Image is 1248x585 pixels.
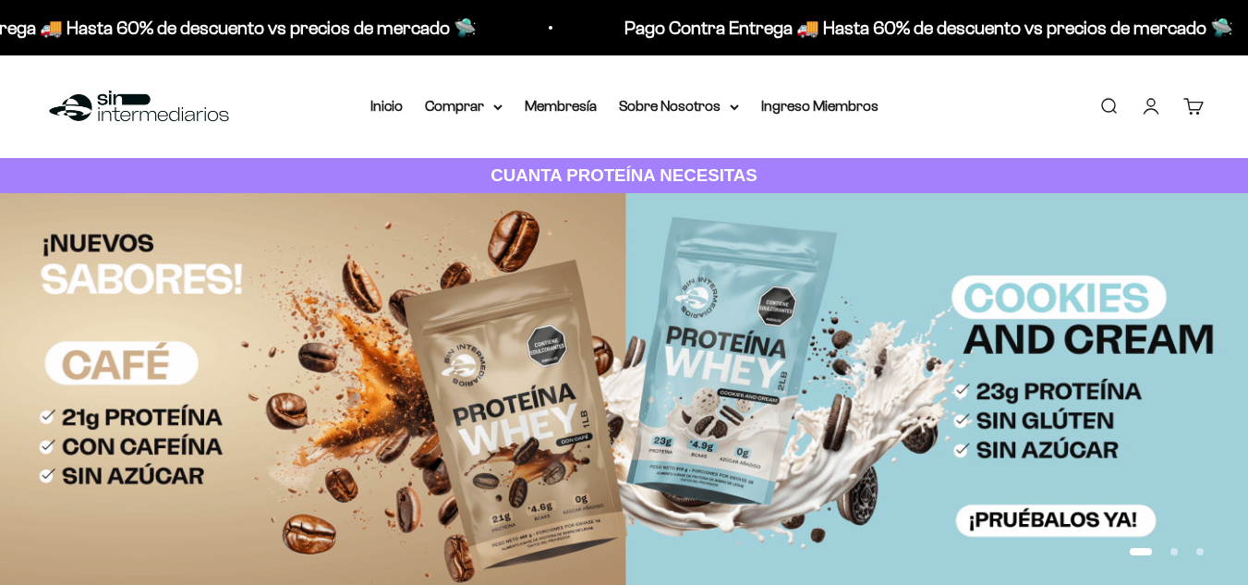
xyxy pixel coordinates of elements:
summary: Comprar [425,94,503,118]
summary: Sobre Nosotros [619,94,739,118]
a: Ingreso Miembros [761,98,878,114]
a: Inicio [370,98,403,114]
a: Membresía [525,98,597,114]
p: Pago Contra Entrega 🚚 Hasta 60% de descuento vs precios de mercado 🛸 [622,13,1230,43]
strong: CUANTA PROTEÍNA NECESITAS [491,165,757,185]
